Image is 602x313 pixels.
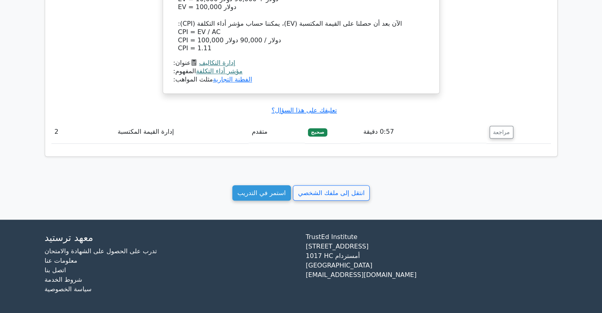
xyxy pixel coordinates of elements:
[45,232,93,243] font: معهد ترستيد
[45,276,82,283] a: شروط الخدمة
[293,185,370,201] a: انتقل إلى ملفك الشخصي
[178,3,237,11] font: EV = 100,000 دولار
[306,233,358,241] font: TrustEd Institute
[173,59,191,66] font: عنوان:
[306,271,417,279] font: [EMAIL_ADDRESS][DOMAIN_NAME]
[173,76,213,83] font: مثلث المواهب:
[173,67,196,75] font: المفهوم:
[196,67,243,75] a: مؤشر أداء التكلفة
[178,36,281,44] font: CPI = 100,000 دولار / 90,000 دولار
[306,243,369,250] font: [STREET_ADDRESS]
[45,266,66,274] a: اتصل بنا
[45,257,78,264] a: معلومات عنا
[232,185,291,201] a: استمر في التدريب
[178,28,221,36] font: CPI = EV / AC
[363,128,394,135] font: 0:57 دقيقة
[311,129,325,135] font: صحيح
[298,189,365,197] font: انتقل إلى ملفك الشخصي
[490,126,513,138] button: مراجعة
[55,128,59,135] font: 2
[118,128,174,135] font: إدارة القيمة المكتسبة
[237,189,286,197] font: استمر في التدريب
[252,128,268,135] font: متقدم
[306,252,360,260] font: 1017 HC أمستردام
[45,285,92,293] a: سياسة الخصوصية
[178,20,402,27] font: الآن بعد أن حصلنا على القيمة المكتسبة (EV)، يمكننا حساب مؤشر أداء التكلفة (CPI):
[45,247,157,255] a: تدرب على الحصول على الشهادة والامتحان
[306,262,372,269] font: [GEOGRAPHIC_DATA]
[272,106,337,114] a: تعليقك على هذا السؤال؟
[213,76,252,83] a: الفطنة التجارية
[178,44,212,52] font: CPI = 1.11
[199,59,235,66] a: إدارة التكاليف
[493,129,510,135] font: مراجعة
